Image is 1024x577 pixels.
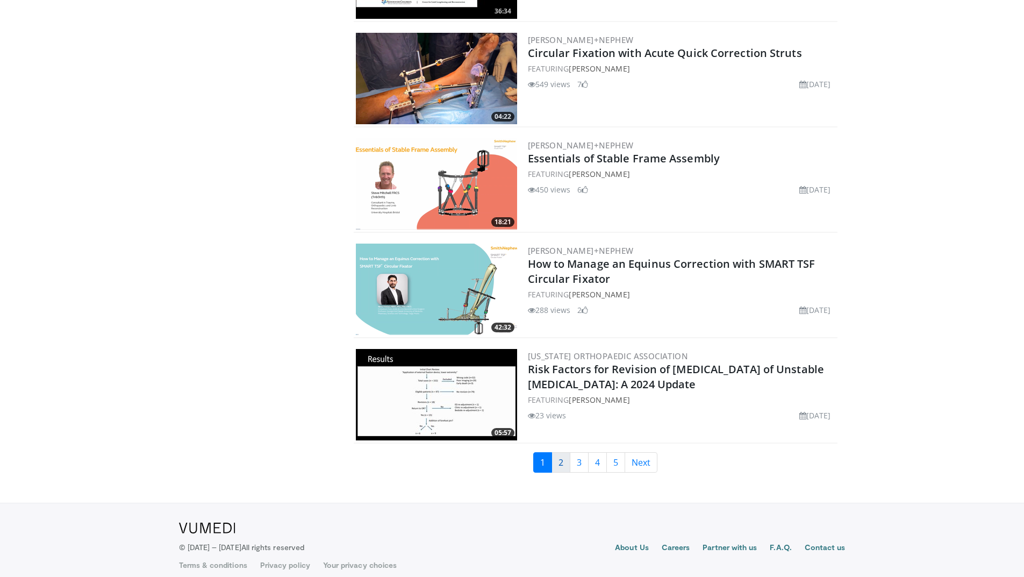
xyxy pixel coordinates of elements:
[354,452,837,473] nav: Search results pages
[799,184,831,195] li: [DATE]
[179,523,235,533] img: VuMedi Logo
[588,452,607,473] a: 4
[577,184,588,195] li: 6
[770,542,791,555] a: F.A.Q.
[577,79,588,90] li: 7
[356,138,517,230] a: 18:21
[662,542,690,555] a: Careers
[528,304,571,316] li: 288 views
[615,542,649,555] a: About Us
[528,245,634,256] a: [PERSON_NAME]+Nephew
[528,79,571,90] li: 549 views
[533,452,552,473] a: 1
[491,323,514,332] span: 42:32
[491,217,514,227] span: 18:21
[528,351,689,361] a: [US_STATE] Orthopaedic Association
[799,410,831,421] li: [DATE]
[528,168,835,180] div: FEATURING
[528,289,835,300] div: FEATURING
[528,34,634,45] a: [PERSON_NAME]+Nephew
[569,169,629,179] a: [PERSON_NAME]
[552,452,570,473] a: 2
[625,452,657,473] a: Next
[323,560,397,571] a: Your privacy choices
[528,184,571,195] li: 450 views
[356,33,517,124] img: a7f5708d-8341-4284-949e-8ba7bbfa28e4.png.300x170_q85_crop-smart_upscale.png
[356,349,517,440] a: 05:57
[356,244,517,335] img: d563fa16-1da3-40d4-96ac-4bb77f0c8460.png.300x170_q85_crop-smart_upscale.png
[179,560,247,571] a: Terms & conditions
[356,349,517,440] img: a539b8ac-92f4-43fe-8167-b0dfed1189bb.300x170_q85_crop-smart_upscale.jpg
[491,112,514,122] span: 04:22
[569,63,629,74] a: [PERSON_NAME]
[528,410,567,421] li: 23 views
[528,140,634,151] a: [PERSON_NAME]+Nephew
[356,244,517,335] a: 42:32
[241,543,304,552] span: All rights reserved
[179,542,305,553] p: © [DATE] – [DATE]
[528,63,835,74] div: FEATURING
[528,46,802,60] a: Circular Fixation with Acute Quick Correction Struts
[805,542,846,555] a: Contact us
[606,452,625,473] a: 5
[491,428,514,438] span: 05:57
[528,362,825,391] a: Risk Factors for Revision of [MEDICAL_DATA] of Unstable [MEDICAL_DATA]: A 2024 Update
[528,151,720,166] a: Essentials of Stable Frame Assembly
[570,452,589,473] a: 3
[356,33,517,124] a: 04:22
[528,394,835,405] div: FEATURING
[577,304,588,316] li: 2
[356,138,517,230] img: 24cf651d-b6db-4f15-a1b3-8dd5763cf0e8.png.300x170_q85_crop-smart_upscale.png
[260,560,310,571] a: Privacy policy
[528,257,815,286] a: How to Manage an Equinus Correction with SMART TSF Circular Fixator
[799,79,831,90] li: [DATE]
[799,304,831,316] li: [DATE]
[569,395,629,405] a: [PERSON_NAME]
[703,542,757,555] a: Partner with us
[491,6,514,16] span: 36:34
[569,289,629,300] a: [PERSON_NAME]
